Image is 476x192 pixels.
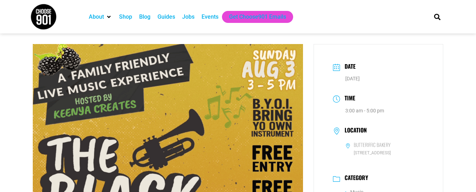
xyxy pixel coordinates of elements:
nav: Main nav [85,11,422,23]
span: [DATE] [345,76,360,81]
a: Blog [139,13,150,21]
h3: Location [341,127,367,135]
a: Events [202,13,218,21]
h3: Time [341,94,355,104]
h3: Date [341,62,356,72]
h6: Butteriffic Bakery [354,142,390,148]
abbr: 3:00 am - 5:00 pm [345,108,384,113]
span: [STREET_ADDRESS] [345,150,424,156]
a: Guides [157,13,175,21]
div: About [85,11,116,23]
a: About [89,13,104,21]
a: Shop [119,13,132,21]
a: Get Choose901 Emails [229,13,286,21]
div: Search [431,11,443,23]
a: Jobs [182,13,194,21]
h3: Category [341,174,368,183]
